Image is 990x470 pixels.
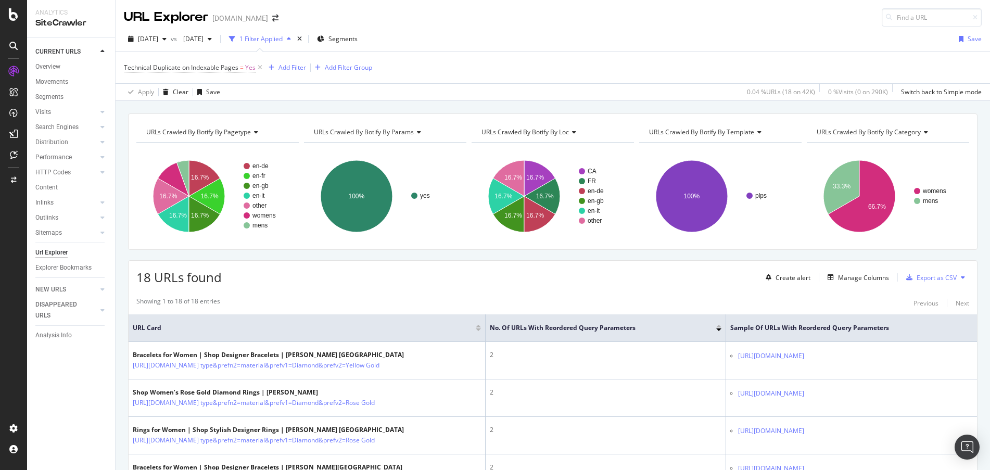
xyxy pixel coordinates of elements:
[504,212,522,219] text: 16.7%
[35,46,97,57] a: CURRENT URLS
[312,124,457,141] h4: URLs Crawled By Botify By params
[35,330,72,341] div: Analysis Info
[225,31,295,47] button: 1 Filter Applied
[124,31,171,47] button: [DATE]
[649,128,754,136] span: URLs Crawled By Botify By template
[304,151,465,242] svg: A chart.
[179,31,216,47] button: [DATE]
[922,187,946,195] text: womens
[684,193,700,200] text: 100%
[35,137,68,148] div: Distribution
[588,197,604,205] text: en-gb
[314,128,414,136] span: URLs Crawled By Botify By params
[472,151,632,242] svg: A chart.
[206,87,220,96] div: Save
[956,297,969,309] button: Next
[35,262,108,273] a: Explorer Bookmarks
[239,34,283,43] div: 1 Filter Applied
[124,63,238,72] span: Technical Duplicate on Indexable Pages
[35,167,97,178] a: HTTP Codes
[313,31,362,47] button: Segments
[144,124,289,141] h4: URLs Crawled By Botify By pagetype
[35,227,97,238] a: Sitemaps
[35,247,68,258] div: Url Explorer
[738,388,804,399] a: [URL][DOMAIN_NAME]
[490,388,721,397] div: 2
[278,63,306,72] div: Add Filter
[35,77,68,87] div: Movements
[494,193,512,200] text: 16.7%
[526,174,544,181] text: 16.7%
[35,17,107,29] div: SiteCrawler
[136,269,222,286] span: 18 URLs found
[252,212,276,219] text: womens
[35,284,66,295] div: NEW URLS
[968,34,982,43] div: Save
[35,107,51,118] div: Visits
[138,87,154,96] div: Apply
[173,87,188,96] div: Clear
[526,212,544,219] text: 16.7%
[133,323,473,333] span: URL Card
[588,168,596,175] text: CA
[133,360,379,371] a: [URL][DOMAIN_NAME] type&prefn2=material&prefv1=Diamond&prefv2=Yellow Gold
[823,271,889,284] button: Manage Columns
[136,151,297,242] div: A chart.
[588,217,602,224] text: other
[252,192,265,199] text: en-it
[311,61,372,74] button: Add Filter Group
[35,212,58,223] div: Outlinks
[35,247,108,258] a: Url Explorer
[955,31,982,47] button: Save
[159,193,177,200] text: 16.7%
[490,323,701,333] span: No. of URLs with Reordered Query Parameters
[901,87,982,96] div: Switch back to Simple mode
[159,84,188,100] button: Clear
[138,34,158,43] span: 2025 Aug. 25th
[35,299,97,321] a: DISAPPEARED URLS
[35,122,97,133] a: Search Engines
[833,183,851,190] text: 33.3%
[807,151,968,242] div: A chart.
[882,8,982,27] input: Find a URL
[747,87,815,96] div: 0.04 % URLs ( 18 on 42K )
[738,351,804,361] a: [URL][DOMAIN_NAME]
[191,212,209,219] text: 16.7%
[252,202,266,209] text: other
[35,227,62,238] div: Sitemaps
[490,425,721,435] div: 2
[252,182,269,189] text: en-gb
[325,63,372,72] div: Add Filter Group
[420,192,430,199] text: yes
[504,174,522,181] text: 16.7%
[35,61,108,72] a: Overview
[776,273,810,282] div: Create alert
[755,192,767,199] text: plps
[35,8,107,17] div: Analytics
[35,77,108,87] a: Movements
[35,197,54,208] div: Inlinks
[349,193,365,200] text: 100%
[35,299,88,321] div: DISAPPEARED URLS
[479,124,625,141] h4: URLs Crawled By Botify By loc
[838,273,889,282] div: Manage Columns
[295,34,304,44] div: times
[815,124,960,141] h4: URLs Crawled By Botify By category
[252,162,269,170] text: en-de
[35,182,58,193] div: Content
[902,269,957,286] button: Export as CSV
[923,197,938,205] text: mens
[124,8,208,26] div: URL Explorer
[730,323,957,333] span: Sample of URLs with Reordered Query Parameters
[490,350,721,360] div: 2
[35,46,81,57] div: CURRENT URLS
[133,398,375,408] a: [URL][DOMAIN_NAME] type&prefn2=material&prefv1=Diamond&prefv2=Rose Gold
[738,426,804,436] a: [URL][DOMAIN_NAME]
[146,128,251,136] span: URLs Crawled By Botify By pagetype
[35,262,92,273] div: Explorer Bookmarks
[817,128,921,136] span: URLs Crawled By Botify By category
[35,137,97,148] a: Distribution
[252,222,268,229] text: mens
